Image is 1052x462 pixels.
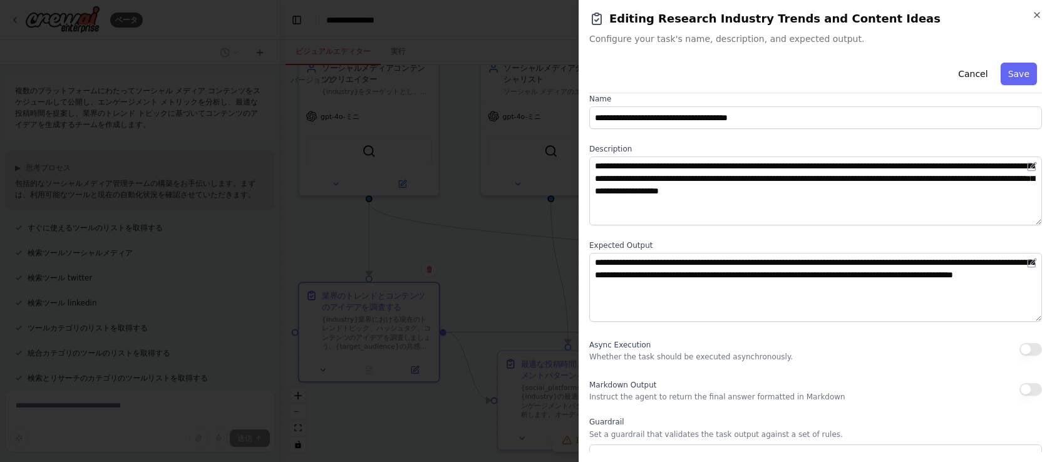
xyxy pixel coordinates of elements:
span: Configure your task's name, description, and expected output. [589,33,1042,45]
label: Name [589,94,1042,104]
img: logo_orange.svg [20,20,30,31]
font: ドメインの概要 [53,76,109,85]
label: Guardrail [589,417,1042,427]
font: バージョン [35,21,79,30]
button: Save [1001,63,1037,85]
button: Open in editor [1024,159,1039,174]
span: Async Execution [589,341,651,349]
p: Set a guardrail that validates the task output against a set of rules. [589,429,1042,439]
button: Open in editor [1024,255,1039,270]
label: Expected Output [589,240,1042,250]
label: Description [589,144,1042,154]
span: Markdown Output [589,381,656,389]
img: website_grey.svg [20,34,30,45]
font: 4.0.25 [79,21,101,30]
button: Cancel [951,63,995,85]
p: Whether the task should be executed asynchronously. [589,352,793,362]
p: Instruct the agent to return the final answer formatted in Markdown [589,392,845,402]
img: tab_keywords_by_traffic_grey.svg [131,75,142,85]
h2: Editing Research Industry Trends and Content Ideas [589,10,1042,28]
font: ドメイン: [DOMAIN_NAME] [33,34,145,44]
img: tab_domain_overview_orange.svg [39,75,49,85]
font: キーワード流入 [145,76,202,85]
